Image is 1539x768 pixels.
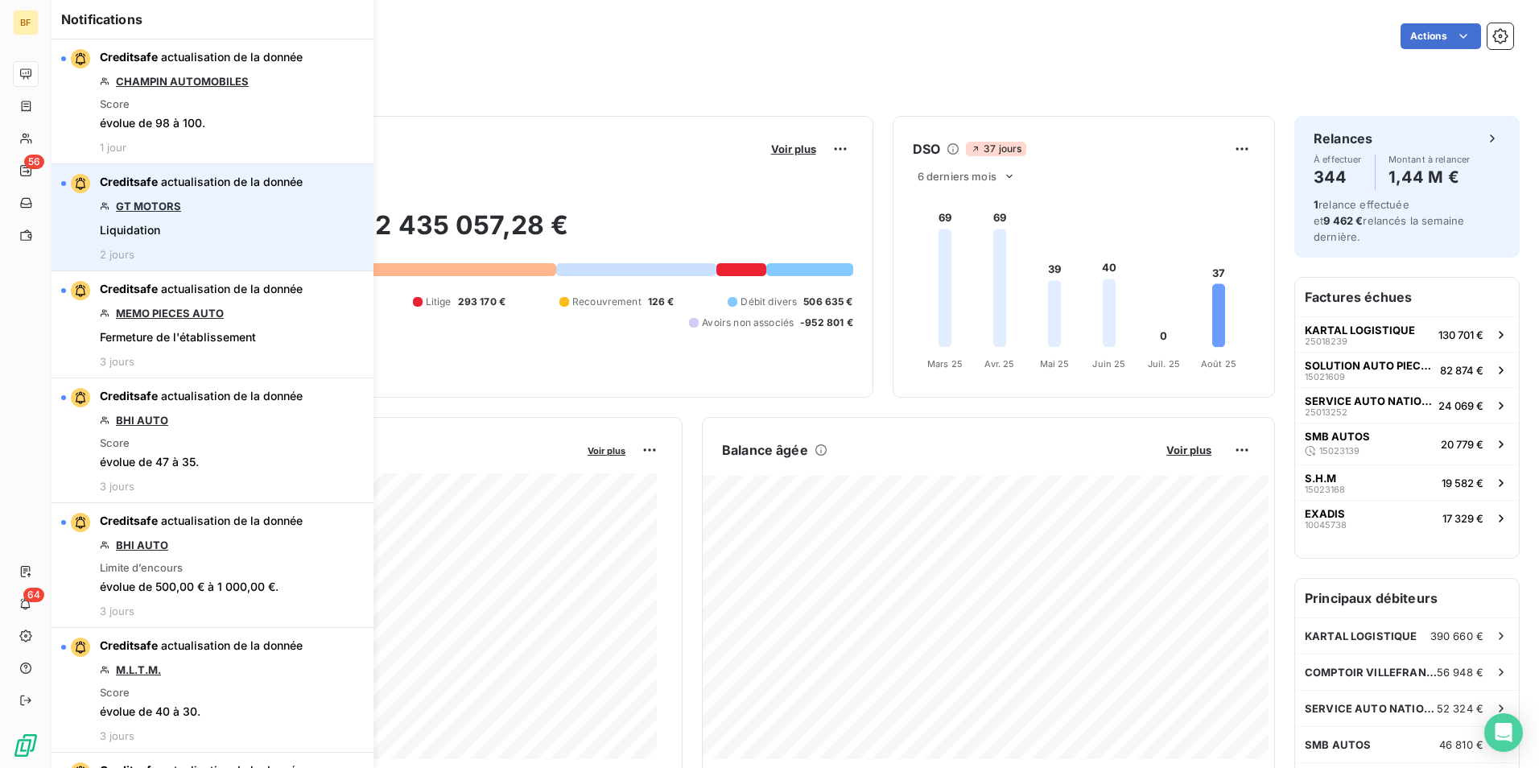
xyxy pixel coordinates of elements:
button: Voir plus [766,142,821,156]
a: BHI AUTO [116,414,168,427]
span: 1 [1314,198,1318,211]
span: 130 701 € [1438,328,1483,341]
button: Creditsafe actualisation de la donnéeM.L.T.M.Scoreévolue de 40 à 30.3 jours [52,628,373,753]
span: Voir plus [771,142,816,155]
img: Logo LeanPay [13,733,39,758]
span: 37 jours [966,142,1026,156]
button: Creditsafe actualisation de la donnéeMEMO PIECES AUTOFermeture de l'établissement3 jours [52,271,373,378]
h6: Balance âgée [722,440,808,460]
button: Creditsafe actualisation de la donnéeCHAMPIN AUTOMOBILESScoreévolue de 98 à 100.1 jour [52,39,373,164]
span: SMB AUTOS [1305,430,1370,443]
a: CHAMPIN AUTOMOBILES [116,75,249,88]
span: 52 324 € [1437,702,1483,715]
h4: 1,44 M € [1388,164,1471,190]
span: 24 069 € [1438,399,1483,412]
tspan: Juin 25 [1092,358,1125,370]
button: EXADIS1004573817 329 € [1295,500,1519,535]
h6: DSO [913,139,940,159]
span: actualisation de la donnée [161,514,303,527]
span: 25013252 [1305,407,1347,417]
span: 293 170 € [458,295,505,309]
span: Creditsafe [100,175,158,188]
span: SMB AUTOS [1305,738,1371,751]
span: COMPTOIR VILLEFRANCHE [1305,666,1437,679]
span: 3 jours [100,355,134,368]
tspan: Avr. 25 [984,358,1014,370]
span: -952 801 € [800,316,853,330]
span: Creditsafe [100,50,158,64]
span: Montant à relancer [1388,155,1471,164]
div: BF [13,10,39,35]
span: évolue de 500,00 € à 1 000,00 €. [100,579,279,595]
span: Creditsafe [100,282,158,295]
span: Liquidation [100,222,160,238]
span: 1 jour [100,141,126,154]
span: actualisation de la donnée [161,50,303,64]
span: KARTAL LOGISTIQUE [1305,630,1417,642]
span: 2 jours [100,248,134,261]
span: 3 jours [100,729,134,742]
span: 9 462 € [1323,214,1363,227]
span: 390 660 € [1430,630,1483,642]
button: Voir plus [1161,443,1216,457]
button: SERVICE AUTO NATIONALE 62501325224 069 € [1295,387,1519,423]
span: 15023168 [1305,485,1345,494]
span: 20 779 € [1441,438,1483,451]
button: SOLUTION AUTO PIECES1502160982 874 € [1295,352,1519,387]
span: S.H.M [1305,472,1336,485]
span: actualisation de la donnée [161,389,303,403]
span: 56 [24,155,44,169]
a: M.L.T.M. [116,663,161,676]
span: Débit divers [741,295,797,309]
button: Creditsafe actualisation de la donnéeBHI AUTOScoreévolue de 47 à 35.3 jours [52,378,373,503]
tspan: Mars 25 [927,358,963,370]
span: actualisation de la donnée [161,175,303,188]
span: Avoirs non associés [702,316,794,330]
span: EXADIS [1305,507,1345,520]
h4: 344 [1314,164,1362,190]
button: Voir plus [583,443,630,457]
span: 10045738 [1305,520,1347,530]
a: 56 [13,158,38,184]
span: Score [100,97,130,110]
button: S.H.M1502316819 582 € [1295,465,1519,500]
span: évolue de 40 à 30. [100,704,200,720]
span: SERVICE AUTO NATIONALE 6 [1305,394,1432,407]
button: SMB AUTOS1502313920 779 € [1295,423,1519,465]
span: 3 jours [100,480,134,493]
a: BHI AUTO [116,539,168,551]
span: Recouvrement [572,295,642,309]
span: 82 874 € [1440,364,1483,377]
span: 64 [23,588,44,602]
span: Creditsafe [100,638,158,652]
span: actualisation de la donnée [161,282,303,295]
a: GT MOTORS [116,200,181,213]
span: 506 635 € [803,295,852,309]
span: 56 948 € [1437,666,1483,679]
span: 25018239 [1305,337,1347,346]
span: Litige [426,295,452,309]
button: Creditsafe actualisation de la donnéeGT MOTORSLiquidation2 jours [52,164,373,271]
span: Voir plus [588,445,625,456]
span: relance effectuée et relancés la semaine dernière. [1314,198,1464,243]
button: Actions [1401,23,1481,49]
a: MEMO PIECES AUTO [116,307,224,320]
span: SERVICE AUTO NATIONALE 6 [1305,702,1437,715]
h2: 2 435 057,28 € [91,209,853,258]
h6: Principaux débiteurs [1295,579,1519,617]
div: Open Intercom Messenger [1484,713,1523,752]
span: Voir plus [1166,444,1211,456]
span: 19 582 € [1442,477,1483,489]
span: À effectuer [1314,155,1362,164]
button: KARTAL LOGISTIQUE25018239130 701 € [1295,316,1519,352]
h6: Relances [1314,129,1372,148]
span: 17 329 € [1442,512,1483,525]
span: actualisation de la donnée [161,638,303,652]
span: évolue de 98 à 100. [100,115,205,131]
span: KARTAL LOGISTIQUE [1305,324,1415,337]
span: Fermeture de l'établissement [100,329,256,345]
span: 3 jours [100,605,134,617]
span: Limite d’encours [100,561,183,574]
span: 46 810 € [1439,738,1483,751]
span: Creditsafe [100,389,158,403]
